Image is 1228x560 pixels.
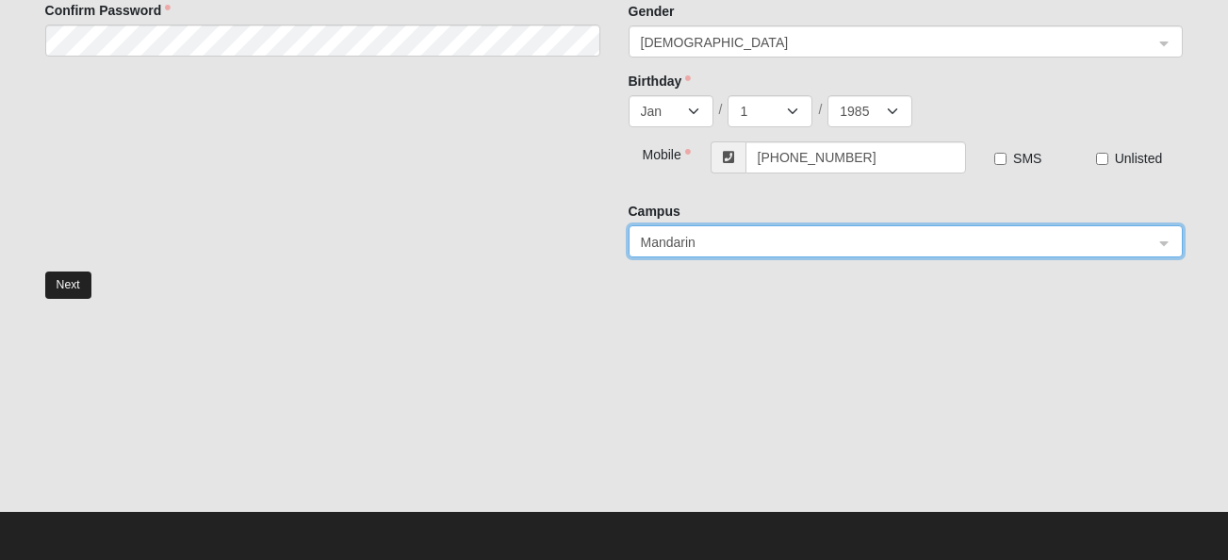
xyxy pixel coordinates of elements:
span: SMS [1013,151,1041,166]
label: Birthday [629,72,692,91]
label: Campus [629,202,680,221]
button: Next [45,272,91,299]
span: Unlisted [1115,151,1163,166]
span: Mandarin [641,232,1138,253]
span: / [818,100,822,119]
span: / [719,100,723,119]
label: Gender [629,2,675,21]
label: Confirm Password [45,1,172,20]
span: Female [641,32,1154,53]
div: Mobile [629,141,675,164]
input: Unlisted [1096,153,1108,165]
input: SMS [994,153,1007,165]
